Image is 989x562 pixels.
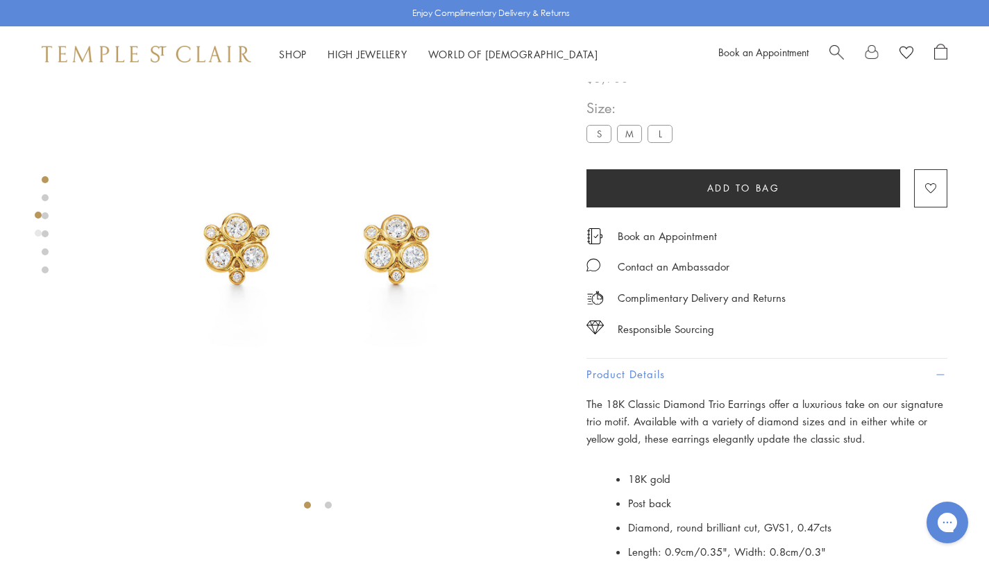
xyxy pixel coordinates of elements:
[617,125,642,142] label: M
[586,258,600,272] img: MessageIcon-01_2.svg
[829,44,844,65] a: Search
[279,47,307,61] a: ShopShop
[707,180,780,196] span: Add to bag
[279,46,598,63] nav: Main navigation
[920,497,975,548] iframe: Gorgias live chat messenger
[899,44,913,65] a: View Wishlist
[934,44,947,65] a: Open Shopping Bag
[586,96,678,119] span: Size:
[586,169,900,207] button: Add to bag
[618,289,786,307] p: Complimentary Delivery and Returns
[586,125,611,142] label: S
[586,321,604,334] img: icon_sourcing.svg
[328,47,407,61] a: High JewelleryHigh Jewellery
[628,472,670,486] span: 18K gold
[428,47,598,61] a: World of [DEMOGRAPHIC_DATA]World of [DEMOGRAPHIC_DATA]
[412,6,570,20] p: Enjoy Complimentary Delivery & Returns
[618,321,714,338] div: Responsible Sourcing
[586,289,604,307] img: icon_delivery.svg
[586,397,943,445] span: The 18K Classic Diamond Trio Earrings offer a luxurious take on our signature trio motif. Availab...
[618,228,717,244] a: Book an Appointment
[586,228,603,244] img: icon_appointment.svg
[586,359,947,390] button: Product Details
[718,45,809,59] a: Book an Appointment
[628,520,831,534] span: Diamond, round brilliant cut, GVS1, 0.47cts
[628,545,826,559] span: Length: 0.9cm/0.35", Width: 0.8cm/0.3"
[618,258,729,275] div: Contact an Ambassador
[35,208,42,248] div: Product gallery navigation
[628,496,671,510] span: Post back
[648,125,673,142] label: L
[42,46,251,62] img: Temple St. Clair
